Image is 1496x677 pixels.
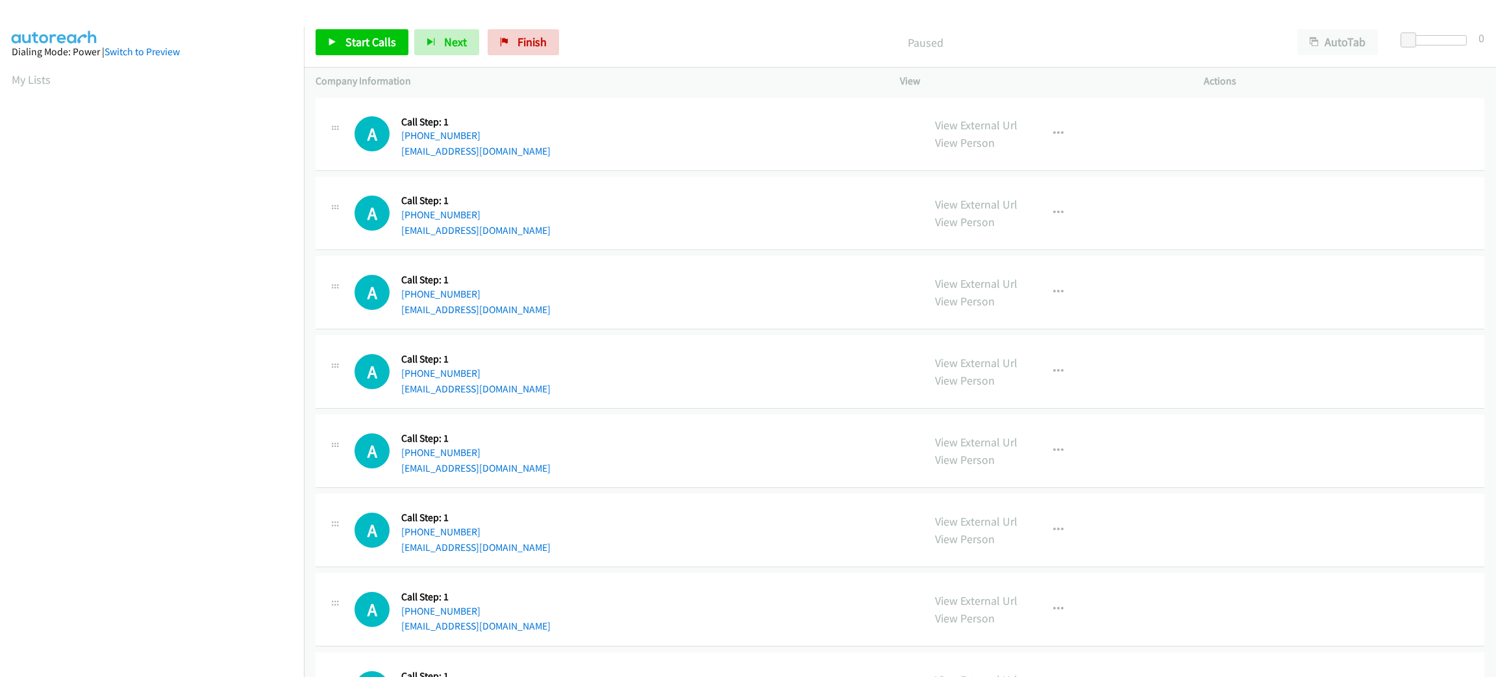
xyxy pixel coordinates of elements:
div: The call is yet to be attempted [355,354,390,389]
h1: A [355,592,390,627]
div: The call is yet to be attempted [355,275,390,310]
h1: A [355,513,390,548]
h1: A [355,196,390,231]
h1: A [355,116,390,151]
div: Delay between calls (in seconds) [1407,35,1467,45]
h1: A [355,354,390,389]
span: Start Calls [345,34,396,49]
div: The call is yet to be attempted [355,433,390,468]
a: [PHONE_NUMBER] [401,526,480,538]
a: View External Url [935,355,1017,370]
span: Next [444,34,467,49]
a: My Lists [12,72,51,87]
div: Dialing Mode: Power | [12,44,292,60]
p: Actions [1204,73,1484,89]
a: [PHONE_NUMBER] [401,367,480,379]
h5: Call Step: 1 [401,353,551,366]
a: View External Url [935,593,1017,608]
a: [EMAIL_ADDRESS][DOMAIN_NAME] [401,145,551,157]
a: [EMAIL_ADDRESS][DOMAIN_NAME] [401,224,551,236]
a: Start Calls [316,29,408,55]
a: View Person [935,611,995,626]
p: Paused [577,34,1274,51]
a: [EMAIL_ADDRESS][DOMAIN_NAME] [401,620,551,632]
h5: Call Step: 1 [401,511,551,524]
a: Switch to Preview [105,45,180,58]
h1: A [355,275,390,310]
button: AutoTab [1297,29,1378,55]
h5: Call Step: 1 [401,274,551,287]
a: View External Url [935,197,1017,212]
p: View [900,73,1180,89]
div: The call is yet to be attempted [355,513,390,548]
a: Finish [488,29,559,55]
a: View Person [935,531,995,546]
div: The call is yet to be attempted [355,592,390,627]
a: View Person [935,214,995,229]
div: 0 [1478,29,1484,47]
a: View Person [935,373,995,388]
h5: Call Step: 1 [401,194,551,207]
p: Company Information [316,73,877,89]
a: View External Url [935,514,1017,529]
a: View External Url [935,276,1017,291]
a: View External Url [935,435,1017,450]
h1: A [355,433,390,468]
a: View Person [935,135,995,150]
div: The call is yet to be attempted [355,196,390,231]
a: View Person [935,294,995,309]
h5: Call Step: 1 [401,591,551,604]
a: [PHONE_NUMBER] [401,209,480,221]
div: The call is yet to be attempted [355,116,390,151]
a: [EMAIL_ADDRESS][DOMAIN_NAME] [401,462,551,474]
button: Next [414,29,479,55]
a: [EMAIL_ADDRESS][DOMAIN_NAME] [401,541,551,554]
a: [PHONE_NUMBER] [401,605,480,617]
a: [EMAIL_ADDRESS][DOMAIN_NAME] [401,303,551,316]
a: [EMAIL_ADDRESS][DOMAIN_NAME] [401,383,551,395]
span: Finish [517,34,547,49]
a: View External Url [935,118,1017,133]
h5: Call Step: 1 [401,432,551,445]
a: [PHONE_NUMBER] [401,129,480,142]
h5: Call Step: 1 [401,116,551,129]
a: [PHONE_NUMBER] [401,446,480,459]
a: [PHONE_NUMBER] [401,288,480,300]
a: View Person [935,452,995,467]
